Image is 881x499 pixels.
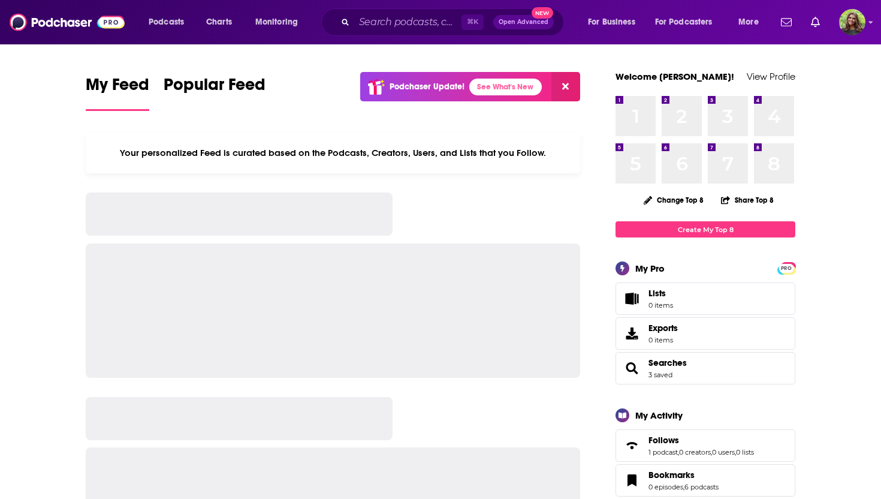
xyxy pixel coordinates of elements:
[86,74,149,102] span: My Feed
[648,336,678,344] span: 0 items
[648,288,673,299] span: Lists
[620,472,644,489] a: Bookmarks
[620,437,644,454] a: Follows
[198,13,239,32] a: Charts
[636,193,711,208] button: Change Top 8
[206,14,232,31] span: Charts
[683,483,684,491] span: ,
[255,14,298,31] span: Monitoring
[712,448,735,456] a: 0 users
[839,9,865,35] span: Logged in as reagan34226
[635,410,683,421] div: My Activity
[164,74,265,111] a: Popular Feed
[648,301,673,309] span: 0 items
[616,282,795,315] a: Lists
[140,13,200,32] button: open menu
[648,435,754,446] a: Follows
[616,71,734,82] a: Welcome [PERSON_NAME]!
[616,221,795,238] a: Create My Top 8
[620,360,644,377] a: Searches
[678,448,679,456] span: ,
[711,448,712,456] span: ,
[776,12,796,32] a: Show notifications dropdown
[461,14,484,30] span: ⌘ K
[648,435,679,446] span: Follows
[655,14,713,31] span: For Podcasters
[647,13,730,32] button: open menu
[839,9,865,35] button: Show profile menu
[164,74,265,102] span: Popular Feed
[86,133,580,173] div: Your personalized Feed is curated based on the Podcasts, Creators, Users, and Lists that you Follow.
[620,290,644,307] span: Lists
[354,13,461,32] input: Search podcasts, credits, & more...
[532,7,553,19] span: New
[648,470,719,480] a: Bookmarks
[333,8,575,36] div: Search podcasts, credits, & more...
[648,483,683,491] a: 0 episodes
[648,288,666,299] span: Lists
[493,15,554,29] button: Open AdvancedNew
[684,483,719,491] a: 6 podcasts
[616,429,795,462] span: Follows
[779,263,793,272] a: PRO
[648,371,672,379] a: 3 saved
[736,448,754,456] a: 0 lists
[247,13,313,32] button: open menu
[648,323,678,333] span: Exports
[720,188,774,212] button: Share Top 8
[390,82,464,92] p: Podchaser Update!
[735,448,736,456] span: ,
[499,19,548,25] span: Open Advanced
[616,464,795,497] span: Bookmarks
[839,9,865,35] img: User Profile
[588,14,635,31] span: For Business
[616,317,795,350] a: Exports
[679,448,711,456] a: 0 creators
[648,448,678,456] a: 1 podcast
[730,13,774,32] button: open menu
[648,470,695,480] span: Bookmarks
[469,79,542,95] a: See What's New
[747,71,795,82] a: View Profile
[648,357,687,368] a: Searches
[580,13,650,32] button: open menu
[616,352,795,384] span: Searches
[149,14,184,31] span: Podcasts
[620,325,644,342] span: Exports
[738,14,759,31] span: More
[86,74,149,111] a: My Feed
[779,264,793,273] span: PRO
[10,11,125,34] img: Podchaser - Follow, Share and Rate Podcasts
[806,12,825,32] a: Show notifications dropdown
[635,263,665,274] div: My Pro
